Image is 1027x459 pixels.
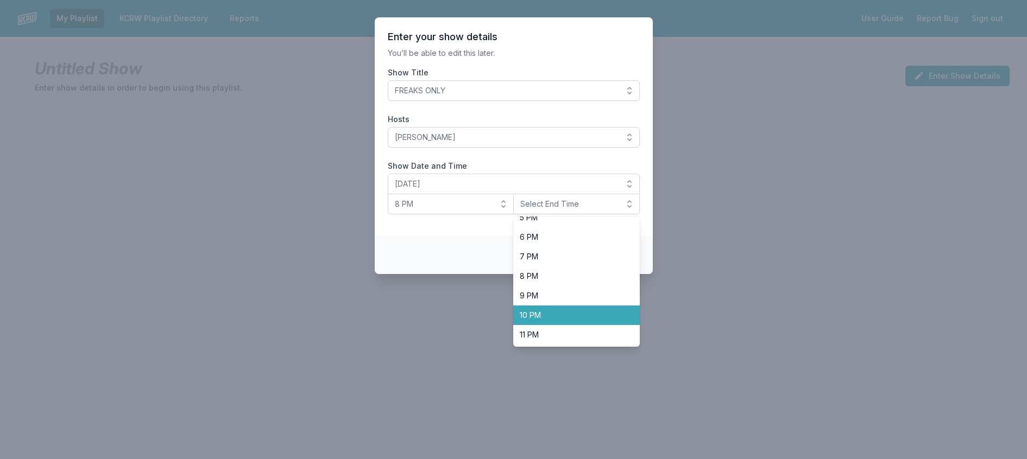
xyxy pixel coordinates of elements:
[395,178,618,189] span: [DATE]
[388,194,514,214] button: 8 PM
[520,329,620,340] span: 11 PM
[388,161,467,171] legend: Show Date and Time
[520,232,620,243] span: 6 PM
[520,199,618,209] span: Select End Time
[520,271,620,282] span: 8 PM
[520,212,620,223] span: 5 PM
[388,67,640,78] label: Show Title
[395,199,492,209] span: 8 PM
[513,194,640,214] button: Select End Time
[388,48,640,59] p: You’ll be able to edit this later.
[520,290,620,301] span: 9 PM
[388,127,640,148] button: [PERSON_NAME]
[520,251,620,262] span: 7 PM
[388,114,640,125] label: Hosts
[388,30,640,43] header: Enter your show details
[395,85,618,96] span: FREAKS ONLY
[520,310,620,321] span: 10 PM
[388,80,640,101] button: FREAKS ONLY
[395,132,618,143] span: [PERSON_NAME]
[388,174,640,194] button: [DATE]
